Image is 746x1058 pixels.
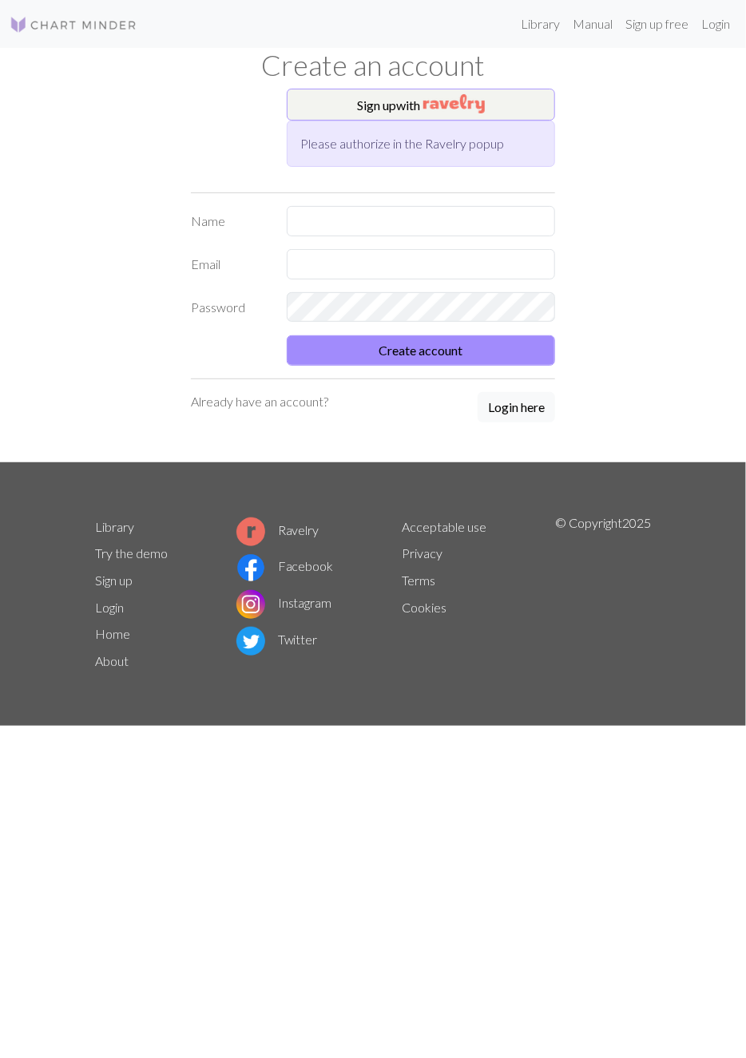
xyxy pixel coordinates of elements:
[236,517,265,546] img: Ravelry logo
[95,573,133,588] a: Sign up
[236,558,334,573] a: Facebook
[402,519,486,534] a: Acceptable use
[95,545,168,561] a: Try the demo
[85,48,661,82] h1: Create an account
[95,600,124,615] a: Login
[287,89,555,121] button: Sign upwith
[402,573,435,588] a: Terms
[695,8,736,40] a: Login
[287,121,555,167] div: Please authorize in the Ravelry popup
[236,522,319,537] a: Ravelry
[478,392,555,424] a: Login here
[181,292,277,323] label: Password
[287,335,555,366] button: Create account
[236,553,265,582] img: Facebook logo
[619,8,695,40] a: Sign up free
[191,392,328,411] p: Already have an account?
[236,595,332,610] a: Instagram
[478,392,555,422] button: Login here
[514,8,566,40] a: Library
[236,627,265,656] img: Twitter logo
[566,8,619,40] a: Manual
[402,545,442,561] a: Privacy
[236,632,318,647] a: Twitter
[402,600,446,615] a: Cookies
[95,626,130,641] a: Home
[423,94,485,113] img: Ravelry
[10,15,137,34] img: Logo
[555,513,651,675] p: © Copyright 2025
[236,590,265,619] img: Instagram logo
[181,206,277,236] label: Name
[95,519,134,534] a: Library
[95,653,129,668] a: About
[181,249,277,279] label: Email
